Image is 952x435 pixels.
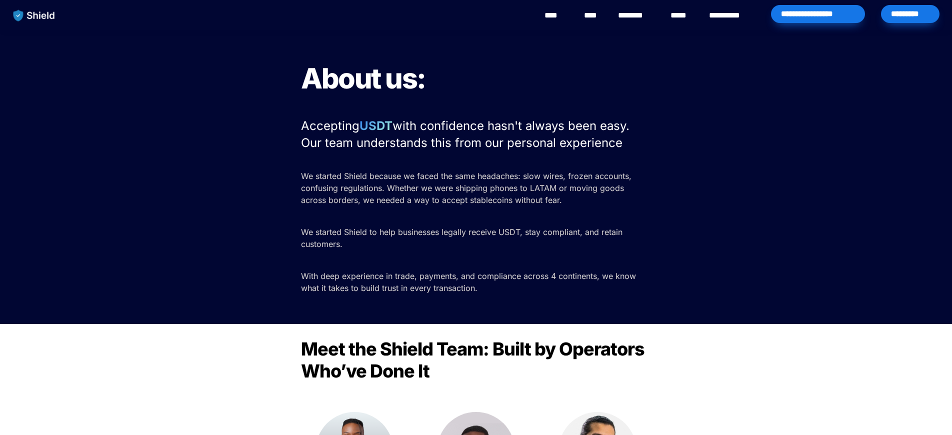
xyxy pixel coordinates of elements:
span: with confidence hasn't always been easy. Our team understands this from our personal experience [301,118,633,150]
span: Accepting [301,118,359,133]
span: Meet the Shield Team: Built by Operators Who’ve Done It [301,338,648,382]
span: We started Shield because we faced the same headaches: slow wires, frozen accounts, confusing reg... [301,171,634,205]
span: About us: [301,61,425,95]
span: With deep experience in trade, payments, and compliance across 4 continents, we know what it take... [301,271,638,293]
span: We started Shield to help businesses legally receive USDT, stay compliant, and retain customers. [301,227,625,249]
img: website logo [8,5,60,26]
strong: USDT [359,118,392,133]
